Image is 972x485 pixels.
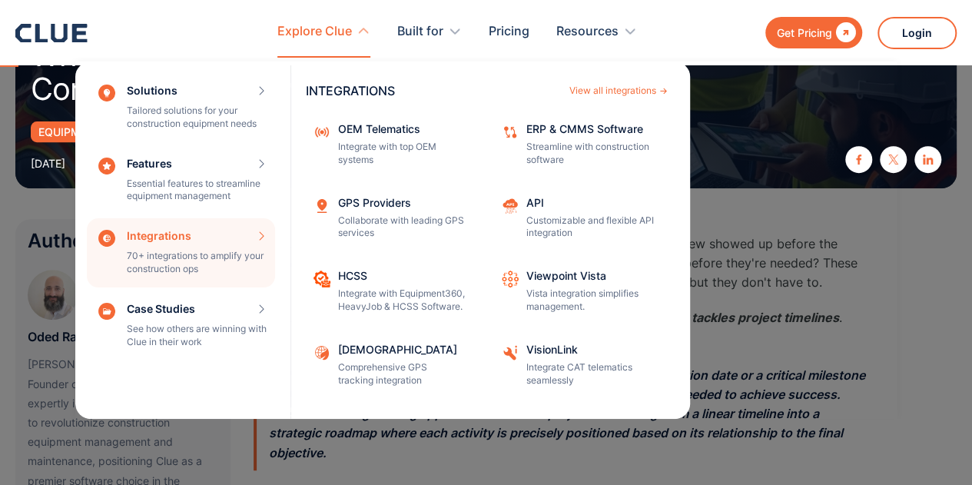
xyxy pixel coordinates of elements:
img: Workflow automation icon [502,271,519,287]
div: Built for [397,8,443,56]
img: Samsara [313,344,330,361]
a: ERP & CMMS SoftwareStreamline with construction software [494,116,667,174]
a: Get Pricing [765,17,862,48]
div: ERP & CMMS Software [526,124,657,135]
img: Project Pacing clue icon [313,271,330,287]
a: VisionLinkIntegrate CAT telematics seamlessly [494,337,667,395]
img: API cloud integration icon [502,198,519,214]
div: INTEGRATIONS [306,85,562,97]
p: Integrate CAT telematics seamlessly [526,361,657,387]
nav: Explore Clue [15,58,957,419]
div: Explore Clue [277,8,352,56]
div: HCSS [338,271,469,281]
div: [DEMOGRAPHIC_DATA] [338,344,469,355]
img: Location tracking icon [313,198,330,214]
a: Login [877,17,957,49]
img: VisionLink [502,344,519,361]
a: [DEMOGRAPHIC_DATA]Comprehensive GPS tracking integration [306,337,479,395]
div: Built for [397,8,462,56]
img: internet signal icon [313,124,330,141]
a: Pricing [489,8,529,56]
a: HCSSIntegrate with Equipment360, HeavyJob & HCSS Software. [306,263,479,321]
p: Vista integration simplifies management. [526,287,657,314]
div: Resources [556,8,619,56]
div: View all integrations [569,86,656,95]
a: GPS ProvidersCollaborate with leading GPS services [306,190,479,248]
p: Collaborate with leading GPS services [338,214,469,241]
div: API [526,198,657,208]
a: OEM TelematicsIntegrate with top OEM systems [306,116,479,174]
div: Get Pricing [777,23,832,42]
a: APICustomizable and flexible API integration [494,190,667,248]
div: Resources [556,8,637,56]
div: Explore Clue [277,8,370,56]
div: GPS Providers [338,198,469,208]
div: Viewpoint Vista [526,271,657,281]
p: Integrate with top OEM systems [338,141,469,167]
p: Streamline with construction software [526,141,657,167]
p: Customizable and flexible API integration [526,214,657,241]
a: View all integrations [569,86,667,95]
a: Viewpoint VistaVista integration simplifies management. [494,263,667,321]
p: Integrate with Equipment360, HeavyJob & HCSS Software. [338,287,469,314]
div:  [832,23,856,42]
p: Comprehensive GPS tracking integration [338,361,469,387]
img: Data sync icon [502,124,519,141]
div: VisionLink [526,344,657,355]
div: OEM Telematics [338,124,469,135]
